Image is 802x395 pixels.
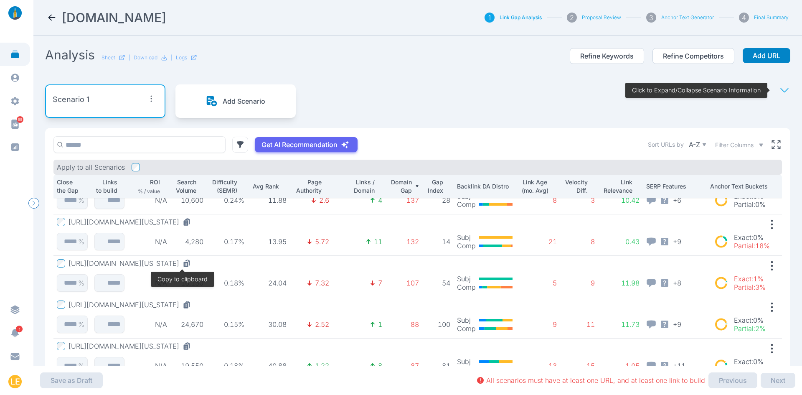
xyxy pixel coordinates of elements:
[389,196,419,204] p: 137
[567,13,577,23] div: 2
[171,54,197,61] div: |
[521,279,557,287] p: 5
[485,13,495,23] div: 1
[57,163,125,171] p: Apply to all Scenarios
[78,237,84,246] p: %
[315,279,329,287] p: 7.32
[570,48,644,64] button: Refine Keywords
[426,320,450,329] p: 100
[734,316,766,324] p: Exact : 0%
[78,279,84,287] p: %
[251,237,287,246] p: 13.95
[673,237,681,246] span: + 9
[601,279,640,287] p: 11.98
[457,357,476,366] p: Subj
[251,362,287,370] p: 40.88
[563,196,595,204] p: 3
[457,200,476,209] p: Comp
[57,178,81,195] p: Close the Gap
[734,357,766,366] p: Exact : 0%
[521,237,557,246] p: 21
[389,320,419,329] p: 88
[457,182,514,191] p: Backlink DA Distro
[210,362,244,370] p: 0.18%
[251,320,287,329] p: 30.08
[210,237,244,246] p: 0.17%
[648,140,684,149] label: Sort URLs by
[102,54,130,61] a: Sheet|
[134,54,157,61] p: Download
[69,301,194,309] button: [URL][DOMAIN_NAME][US_STATE]
[389,237,419,246] p: 132
[710,182,779,191] p: Anchor Text Buckets
[210,178,237,195] p: Difficulty (SEMR)
[131,196,167,204] p: N/A
[69,342,194,350] button: [URL][DOMAIN_NAME][US_STATE]
[673,278,681,287] span: + 8
[174,178,196,195] p: Search Volume
[94,178,118,195] p: Links to build
[174,196,203,204] p: 10,600
[251,182,279,191] p: Avg Rank
[601,320,640,329] p: 11.73
[374,237,382,246] p: 11
[378,279,382,287] p: 7
[734,233,770,242] p: Exact : 0%
[378,196,382,204] p: 4
[743,48,790,63] button: Add URL
[389,362,419,370] p: 87
[255,137,358,152] button: Get AI Recommendation
[102,54,115,61] p: Sheet
[174,320,203,329] p: 24,670
[315,362,329,370] p: 1.22
[378,320,382,329] p: 1
[131,237,167,246] p: N/A
[563,178,588,195] p: Velocity Diff.
[486,376,705,385] p: All scenarios must have at least one URL, and at least one link to build
[457,316,476,324] p: Subj
[176,54,187,61] p: Logs
[734,242,770,250] p: Partial : 18%
[761,373,795,388] button: Next
[45,47,95,62] h2: Analysis
[78,362,84,370] p: %
[210,196,244,204] p: 0.24%
[78,320,84,329] p: %
[632,86,761,94] p: Click to Expand/Collapse Scenario Information
[378,362,382,370] p: 8
[426,196,450,204] p: 28
[582,14,621,21] button: Proposal Review
[521,196,557,204] p: 8
[734,275,766,283] p: Exact : 1%
[17,116,23,123] span: 88
[426,237,450,246] p: 14
[500,14,542,21] button: Link Gap Analysis
[673,195,681,204] span: + 6
[150,178,160,186] p: ROI
[521,178,549,195] p: Link Age (mo. Avg)
[131,320,167,329] p: N/A
[734,283,766,291] p: Partial : 3%
[223,97,265,105] p: Add Scenario
[174,237,203,246] p: 4,280
[521,362,557,370] p: 13
[734,200,766,209] p: Partial : 0%
[646,182,703,191] p: SERP Features
[563,237,595,246] p: 8
[210,320,244,329] p: 0.15%
[563,279,595,287] p: 9
[53,94,89,105] p: Scenario 1
[601,178,632,195] p: Link Relevance
[457,242,476,250] p: Comp
[157,275,208,283] span: Copy to clipboard
[457,283,476,291] p: Comp
[131,362,167,370] p: N/A
[206,95,265,107] button: Add Scenario
[652,48,734,64] button: Refine Competitors
[661,14,714,21] button: Anchor Text Generator
[210,279,244,287] p: 0.18%
[708,372,757,388] button: Previous
[521,320,557,329] p: 9
[426,362,450,370] p: 81
[715,141,764,149] button: Filter Columns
